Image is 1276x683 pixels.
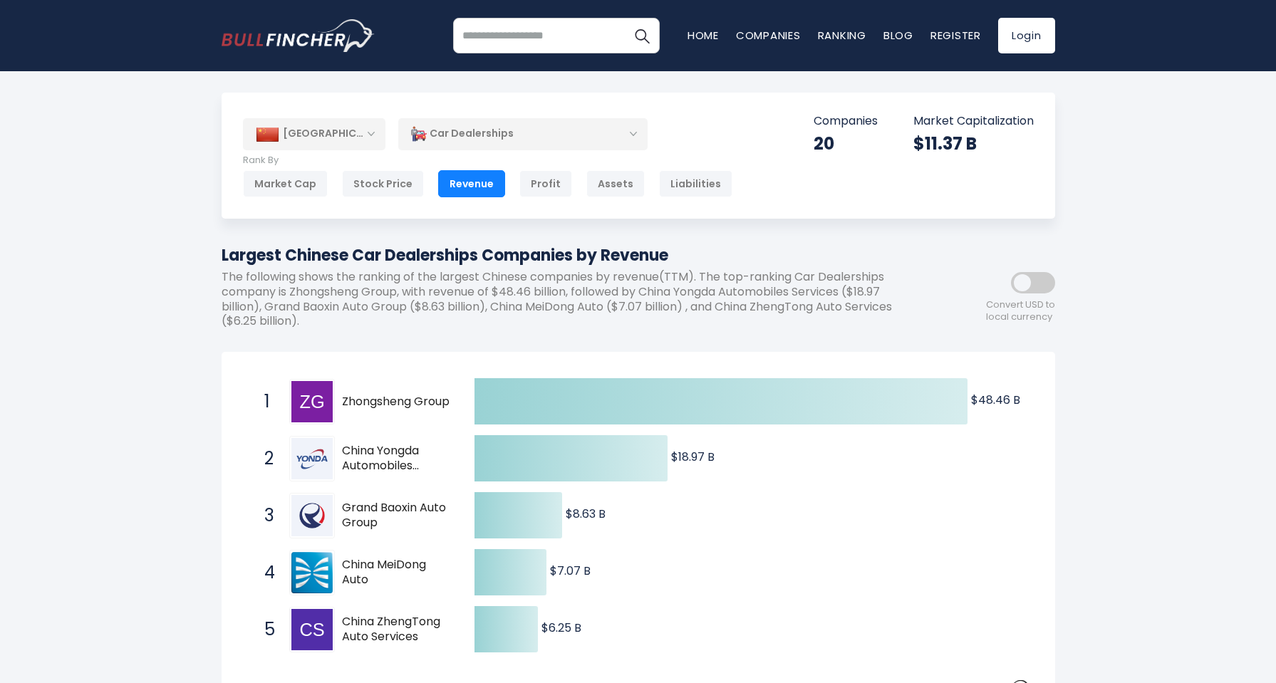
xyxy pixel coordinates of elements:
[291,381,333,422] img: Zhongsheng Group
[986,299,1055,323] span: Convert USD to local currency
[930,28,981,43] a: Register
[818,28,866,43] a: Ranking
[291,495,333,536] img: Grand Baoxin Auto Group
[624,18,660,53] button: Search
[342,615,450,645] span: China ZhengTong Auto Services
[566,506,606,522] text: $8.63 B
[398,118,648,150] div: Car Dealerships
[659,170,732,197] div: Liabilities
[257,447,271,471] span: 2
[222,19,375,52] a: Go to homepage
[438,170,505,197] div: Revenue
[257,390,271,414] span: 1
[913,132,1034,155] div: $11.37 B
[342,444,450,474] span: China Yongda Automobiles Services
[342,558,450,588] span: China MeiDong Auto
[550,563,591,579] text: $7.07 B
[971,392,1020,408] text: $48.46 B
[342,170,424,197] div: Stock Price
[342,501,450,531] span: Grand Baoxin Auto Group
[222,19,375,52] img: bullfincher logo
[291,609,333,650] img: China ZhengTong Auto Services
[243,170,328,197] div: Market Cap
[814,114,878,129] p: Companies
[883,28,913,43] a: Blog
[243,118,385,150] div: [GEOGRAPHIC_DATA]
[998,18,1055,53] a: Login
[257,504,271,528] span: 3
[342,395,450,410] span: Zhongsheng Group
[291,438,333,479] img: China Yongda Automobiles Services
[257,617,271,642] span: 5
[257,561,271,585] span: 4
[519,170,572,197] div: Profit
[814,132,878,155] div: 20
[736,28,801,43] a: Companies
[222,270,927,329] p: The following shows the ranking of the largest Chinese companies by revenue(TTM). The top-ranking...
[541,620,581,636] text: $6.25 B
[243,155,732,167] p: Rank By
[913,114,1034,129] p: Market Capitalization
[586,170,645,197] div: Assets
[222,244,927,267] h1: Largest Chinese Car Dealerships Companies by Revenue
[291,552,333,593] img: China MeiDong Auto
[671,449,715,465] text: $18.97 B
[688,28,719,43] a: Home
